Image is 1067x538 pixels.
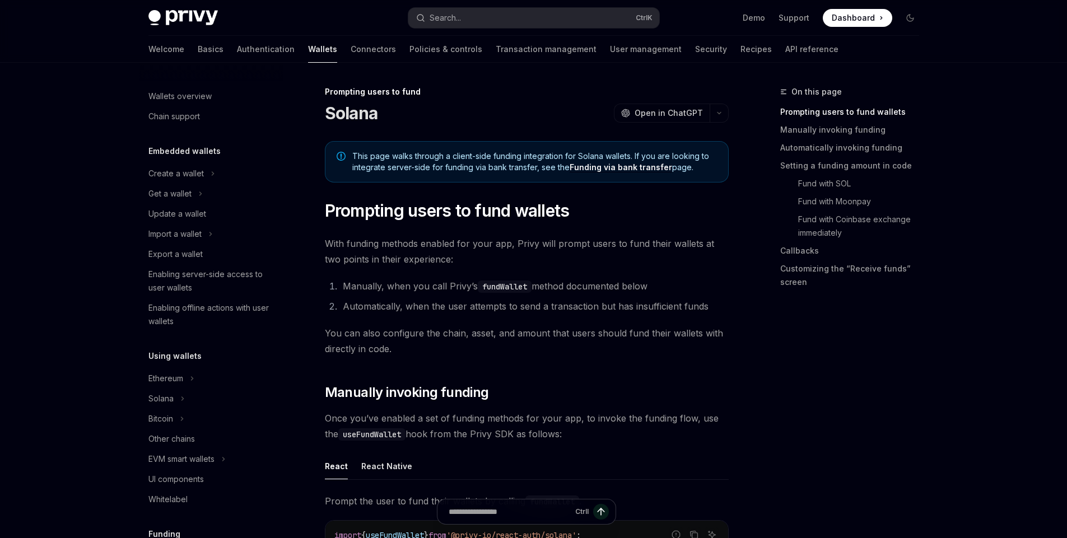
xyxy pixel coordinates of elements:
[148,412,173,425] div: Bitcoin
[408,8,659,28] button: Open search
[593,504,609,520] button: Send message
[148,227,202,241] div: Import a wallet
[139,86,283,106] a: Wallets overview
[780,260,928,291] a: Customizing the “Receive funds” screen
[352,151,717,173] span: This page walks through a client-side funding integration for Solana wallets. If you are looking ...
[148,493,188,506] div: Whitelabel
[139,106,283,127] a: Chain support
[525,495,579,508] code: fundWallet
[139,244,283,264] a: Export a wallet
[148,36,184,63] a: Welcome
[361,453,412,479] div: React Native
[148,472,204,486] div: UI components
[325,200,570,221] span: Prompting users to fund wallets
[148,90,212,103] div: Wallets overview
[139,224,283,244] button: Toggle Import a wallet section
[148,10,218,26] img: dark logo
[337,152,346,161] svg: Note
[148,392,174,405] div: Solana
[780,157,928,175] a: Setting a funding amount in code
[139,429,283,449] a: Other chains
[496,36,597,63] a: Transaction management
[570,162,672,172] a: Funding via bank transfer
[610,36,682,63] a: User management
[148,372,183,385] div: Ethereum
[237,36,295,63] a: Authentication
[308,36,337,63] a: Wallets
[478,280,532,293] code: fundWallet
[740,36,772,63] a: Recipes
[325,236,729,267] span: With funding methods enabled for your app, Privy will prompt users to fund their wallets at two p...
[198,36,223,63] a: Basics
[823,9,892,27] a: Dashboard
[743,12,765,24] a: Demo
[780,139,928,157] a: Automatically invoking funding
[148,207,206,221] div: Update a wallet
[339,298,729,314] li: Automatically, when the user attempts to send a transaction but has insufficient funds
[139,204,283,224] a: Update a wallet
[791,85,842,99] span: On this page
[325,86,729,97] div: Prompting users to fund
[139,368,283,389] button: Toggle Ethereum section
[325,383,489,401] span: Manually invoking funding
[325,410,729,442] span: Once you’ve enabled a set of funding methods for your app, to invoke the funding flow, use the ho...
[139,389,283,409] button: Toggle Solana section
[635,107,703,119] span: Open in ChatGPT
[780,103,928,121] a: Prompting users to fund wallets
[780,175,928,193] a: Fund with SOL
[148,144,221,158] h5: Embedded wallets
[148,110,200,123] div: Chain support
[139,184,283,204] button: Toggle Get a wallet section
[148,349,202,363] h5: Using wallets
[148,247,203,261] div: Export a wallet
[780,242,928,260] a: Callbacks
[695,36,727,63] a: Security
[636,13,653,22] span: Ctrl K
[409,36,482,63] a: Policies & controls
[139,489,283,509] a: Whitelabel
[614,104,710,123] button: Open in ChatGPT
[779,12,809,24] a: Support
[339,278,729,294] li: Manually, when you call Privy’s method documented below
[148,268,276,294] div: Enabling server-side access to user wallets
[449,499,571,524] input: Ask a question...
[139,298,283,331] a: Enabling offline actions with user wallets
[351,36,396,63] a: Connectors
[785,36,838,63] a: API reference
[148,187,192,200] div: Get a wallet
[148,432,195,446] div: Other chains
[148,452,215,466] div: EVM smart wallets
[780,210,928,242] a: Fund with Coinbase exchange immediately
[139,264,283,298] a: Enabling server-side access to user wallets
[139,469,283,489] a: UI components
[139,409,283,429] button: Toggle Bitcoin section
[325,493,729,509] span: Prompt the user to fund their wallets by calling .
[338,428,406,441] code: useFundWallet
[780,193,928,210] a: Fund with Moonpay
[148,301,276,328] div: Enabling offline actions with user wallets
[832,12,875,24] span: Dashboard
[148,167,204,180] div: Create a wallet
[780,121,928,139] a: Manually invoking funding
[325,103,378,123] h1: Solana
[430,11,461,25] div: Search...
[901,9,919,27] button: Toggle dark mode
[139,163,283,184] button: Toggle Create a wallet section
[325,453,348,479] div: React
[139,449,283,469] button: Toggle EVM smart wallets section
[325,325,729,357] span: You can also configure the chain, asset, and amount that users should fund their wallets with dir...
